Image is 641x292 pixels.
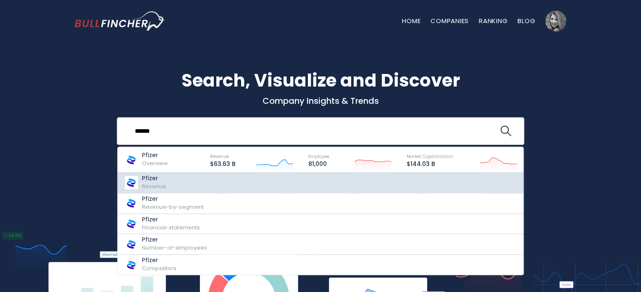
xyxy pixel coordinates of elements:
[75,95,566,106] p: Company Insights & Trends
[142,203,204,211] span: Revenue-by-segment
[75,67,566,94] h1: Search, Visualize and Discover
[142,257,176,264] p: Pfizer
[142,244,207,252] span: Number-of-employees
[118,193,523,214] a: Pfizer Revenue-by-segment
[431,16,469,25] a: Companies
[75,11,165,31] img: bullfincher logo
[142,224,200,231] span: Financial-statements
[210,160,236,168] p: $63.63 B
[142,236,207,243] p: Pfizer
[118,214,523,234] a: Pfizer Financial-statements
[142,159,168,167] span: Overview
[142,195,204,203] p: Pfizer
[308,160,329,168] p: 81,000
[308,153,329,160] span: Employee
[210,153,229,160] span: Revenue
[142,216,200,223] p: Pfizer
[75,11,165,31] a: Go to homepage
[142,182,166,190] span: Revenue
[479,16,507,25] a: Ranking
[402,16,420,25] a: Home
[142,152,168,159] p: Pfizer
[142,264,176,272] span: Competitors
[518,16,535,25] a: Blog
[407,153,453,160] span: Market Capitalization
[118,173,523,193] a: Pfizer Revenue
[75,162,566,171] p: What's trending
[407,160,453,168] p: $144.03 B
[118,234,523,255] a: Pfizer Number-of-employees
[142,175,166,182] p: Pfizer
[118,255,523,275] a: Pfizer Competitors
[500,126,511,137] img: search icon
[118,147,523,173] a: Pfizer Overview Revenue $63.63 B Employee 81,000 Market Capitalization $144.03 B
